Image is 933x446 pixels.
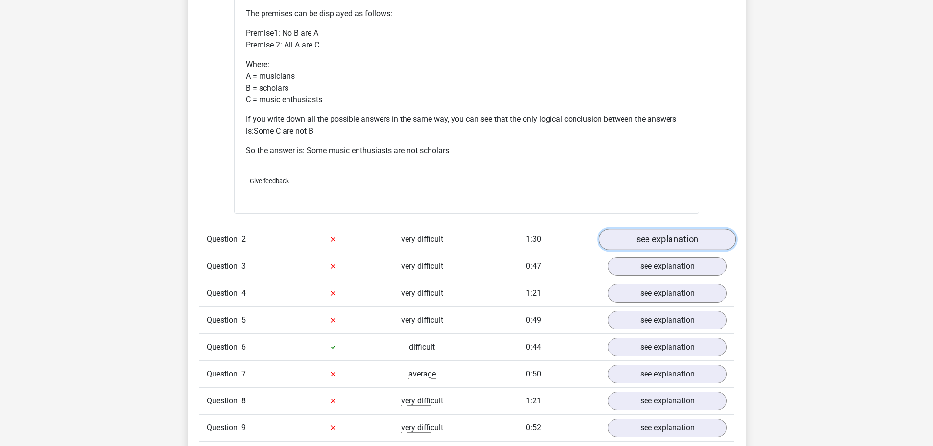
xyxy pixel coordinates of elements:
[246,8,688,20] p: The premises can be displayed as follows:
[246,27,688,51] p: Premise1: No B are A Premise 2: All A are C
[241,315,246,325] span: 5
[526,342,541,352] span: 0:44
[207,260,241,272] span: Question
[207,341,241,353] span: Question
[401,261,443,271] span: very difficult
[401,315,443,325] span: very difficult
[526,369,541,379] span: 0:50
[608,365,727,383] a: see explanation
[401,235,443,244] span: very difficult
[241,288,246,298] span: 4
[207,395,241,407] span: Question
[241,342,246,352] span: 6
[246,145,688,157] p: So the answer is: Some music enthusiasts are not scholars
[207,234,241,245] span: Question
[608,311,727,329] a: see explanation
[526,423,541,433] span: 0:52
[207,368,241,380] span: Question
[608,257,727,276] a: see explanation
[401,288,443,298] span: very difficult
[608,284,727,303] a: see explanation
[250,177,289,185] span: Give feedback
[207,314,241,326] span: Question
[401,423,443,433] span: very difficult
[608,392,727,410] a: see explanation
[241,369,246,378] span: 7
[207,287,241,299] span: Question
[526,396,541,406] span: 1:21
[241,423,246,432] span: 9
[241,261,246,271] span: 3
[409,342,435,352] span: difficult
[526,288,541,298] span: 1:21
[241,396,246,405] span: 8
[526,261,541,271] span: 0:47
[608,338,727,356] a: see explanation
[408,369,436,379] span: average
[526,315,541,325] span: 0:49
[207,422,241,434] span: Question
[526,235,541,244] span: 1:30
[598,229,735,250] a: see explanation
[608,419,727,437] a: see explanation
[241,235,246,244] span: 2
[401,396,443,406] span: very difficult
[246,114,688,137] p: If you write down all the possible answers in the same way, you can see that the only logical con...
[246,59,688,106] p: Where: A = musicians B = scholars C = music enthusiasts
